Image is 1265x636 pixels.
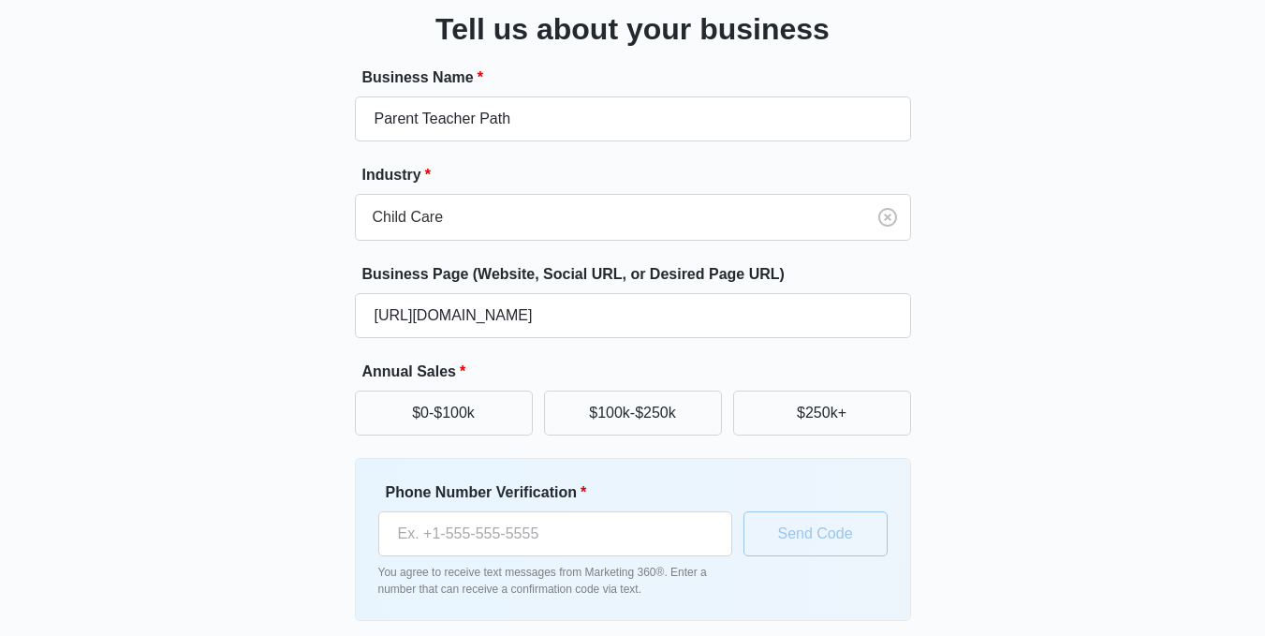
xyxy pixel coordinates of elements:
[355,96,911,141] input: e.g. Jane's Plumbing
[386,481,740,504] label: Phone Number Verification
[207,111,316,123] div: Keywords by Traffic
[733,391,911,436] button: $250k+
[435,7,830,52] h3: Tell us about your business
[186,109,201,124] img: tab_keywords_by_traffic_grey.svg
[355,391,533,436] button: $0-$100k
[362,361,919,383] label: Annual Sales
[362,67,919,89] label: Business Name
[49,49,206,64] div: Domain: [DOMAIN_NAME]
[378,511,732,556] input: Ex. +1-555-555-5555
[362,164,919,186] label: Industry
[51,109,66,124] img: tab_domain_overview_orange.svg
[30,49,45,64] img: website_grey.svg
[52,30,92,45] div: v 4.0.25
[71,111,168,123] div: Domain Overview
[544,391,722,436] button: $100k-$250k
[362,263,919,286] label: Business Page (Website, Social URL, or Desired Page URL)
[873,202,903,232] button: Clear
[355,293,911,338] input: e.g. janesplumbing.com
[378,564,732,598] p: You agree to receive text messages from Marketing 360®. Enter a number that can receive a confirm...
[30,30,45,45] img: logo_orange.svg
